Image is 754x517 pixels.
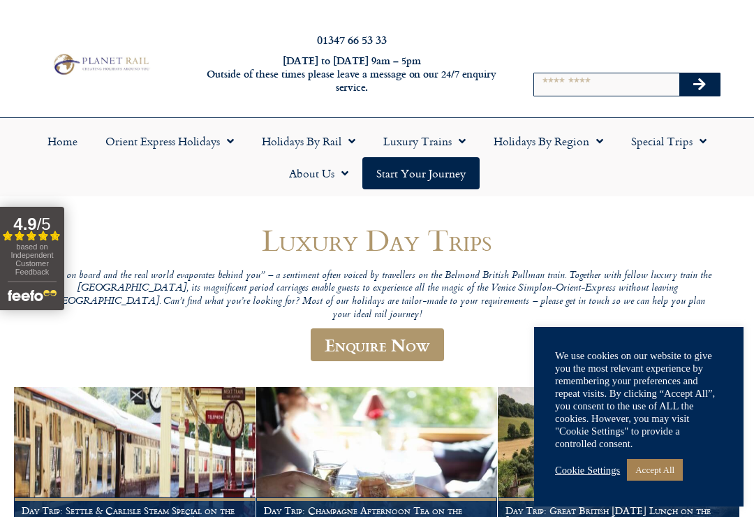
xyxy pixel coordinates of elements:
nav: Menu [7,125,747,189]
a: Home [34,125,91,157]
a: Start your Journey [362,157,480,189]
a: Luxury Trains [369,125,480,157]
a: Holidays by Region [480,125,617,157]
a: Holidays by Rail [248,125,369,157]
h1: Luxury Day Trips [42,224,712,256]
a: Enquire Now [311,328,444,361]
img: Planet Rail Train Holidays Logo [50,52,151,77]
a: About Us [275,157,362,189]
a: Orient Express Holidays [91,125,248,157]
a: Special Trips [617,125,720,157]
p: “Step on board and the real world evaporates behind you” – a sentiment often voiced by travellers... [42,270,712,322]
a: Cookie Settings [555,464,620,476]
a: 01347 66 53 33 [317,31,387,48]
h6: [DATE] to [DATE] 9am – 5pm Outside of these times please leave a message on our 24/7 enquiry serv... [205,54,499,94]
div: We use cookies on our website to give you the most relevant experience by remembering your prefer... [555,349,723,450]
button: Search [679,73,720,96]
a: Accept All [627,459,683,481]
